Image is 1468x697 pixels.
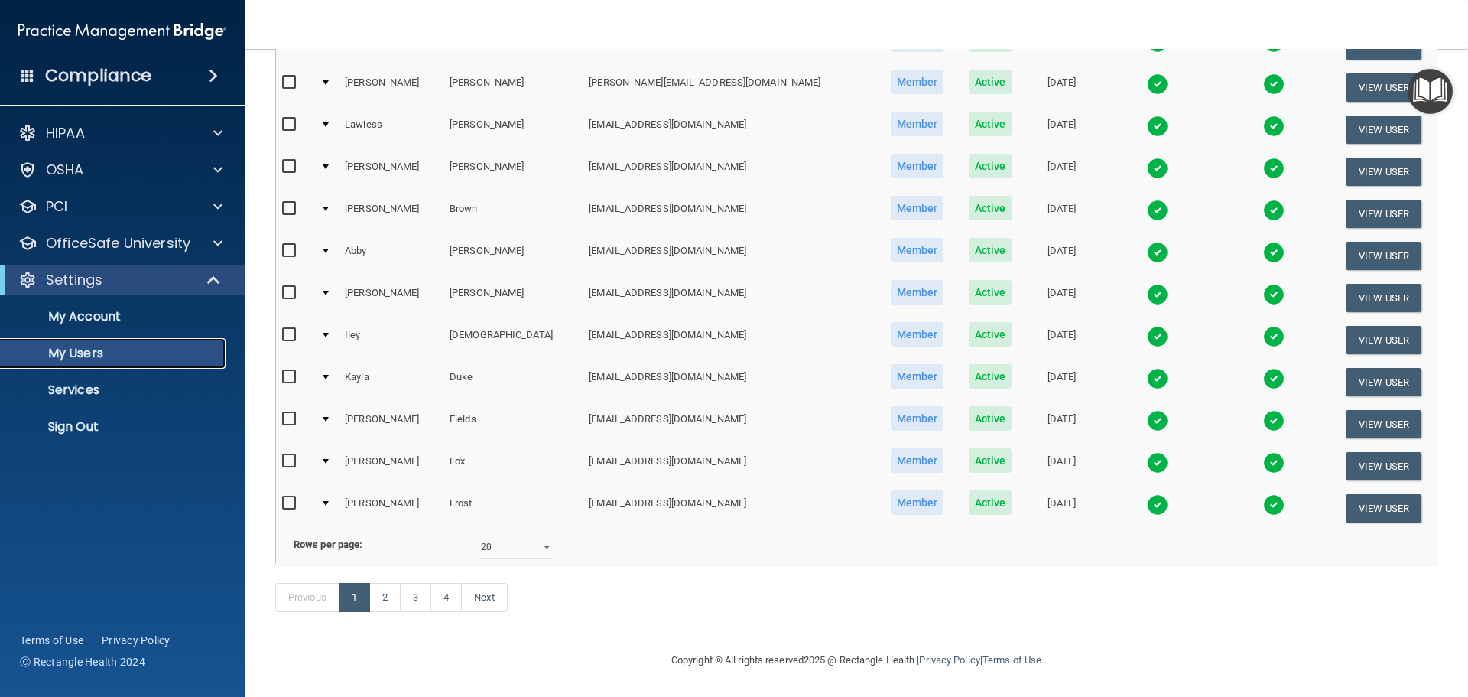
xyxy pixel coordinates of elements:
span: Member [891,364,944,389]
td: [EMAIL_ADDRESS][DOMAIN_NAME] [583,151,878,193]
button: View User [1346,368,1421,396]
button: View User [1346,284,1421,312]
td: [PERSON_NAME] [339,403,443,445]
iframe: Drift Widget Chat Controller [1203,588,1450,650]
img: tick.e7d51cea.svg [1263,242,1284,263]
img: tick.e7d51cea.svg [1147,326,1168,347]
b: Rows per page: [294,539,362,550]
td: [PERSON_NAME] [443,151,583,193]
td: [PERSON_NAME] [339,277,443,319]
a: Previous [275,583,339,612]
td: [EMAIL_ADDRESS][DOMAIN_NAME] [583,403,878,445]
td: [EMAIL_ADDRESS][DOMAIN_NAME] [583,235,878,277]
img: tick.e7d51cea.svg [1263,116,1284,137]
a: Privacy Policy [102,633,171,648]
span: Member [891,112,944,136]
p: OSHA [46,161,84,179]
td: [DATE] [1024,193,1099,235]
img: tick.e7d51cea.svg [1147,116,1168,137]
button: View User [1346,158,1421,186]
td: [EMAIL_ADDRESS][DOMAIN_NAME] [583,445,878,487]
img: tick.e7d51cea.svg [1263,284,1284,305]
a: 3 [400,583,431,612]
td: [PERSON_NAME][EMAIL_ADDRESS][DOMAIN_NAME] [583,67,878,109]
td: Lawiess [339,109,443,151]
span: Active [969,238,1012,262]
img: tick.e7d51cea.svg [1263,158,1284,179]
a: Privacy Policy [919,654,979,666]
span: Member [891,280,944,305]
img: tick.e7d51cea.svg [1147,494,1168,516]
td: Fox [443,445,583,487]
td: [EMAIL_ADDRESS][DOMAIN_NAME] [583,193,878,235]
img: tick.e7d51cea.svg [1263,494,1284,516]
td: Duke [443,361,583,403]
td: Iley [339,319,443,361]
img: tick.e7d51cea.svg [1263,452,1284,474]
td: Kayla [339,361,443,403]
img: tick.e7d51cea.svg [1147,242,1168,263]
img: tick.e7d51cea.svg [1263,326,1284,347]
img: tick.e7d51cea.svg [1263,368,1284,389]
span: Member [891,322,944,347]
a: 1 [339,583,370,612]
a: Terms of Use [982,654,1041,666]
td: [PERSON_NAME] [339,151,443,193]
img: tick.e7d51cea.svg [1263,410,1284,432]
span: Active [969,322,1012,347]
span: Member [891,448,944,473]
button: Open Resource Center [1408,69,1453,114]
td: [PERSON_NAME] [443,235,583,277]
img: tick.e7d51cea.svg [1263,200,1284,221]
span: Active [969,70,1012,94]
p: Services [10,383,219,398]
td: [PERSON_NAME] [443,109,583,151]
td: [DATE] [1024,319,1099,361]
img: tick.e7d51cea.svg [1147,368,1168,389]
td: [DATE] [1024,445,1099,487]
a: Next [461,583,507,612]
td: [PERSON_NAME] [339,487,443,529]
p: Settings [46,271,102,289]
td: [DATE] [1024,487,1099,529]
td: [PERSON_NAME] [339,445,443,487]
a: Terms of Use [20,633,83,648]
p: OfficeSafe University [46,234,190,252]
button: View User [1346,410,1421,438]
td: [PERSON_NAME] [443,67,583,109]
a: HIPAA [18,124,222,142]
td: [DATE] [1024,67,1099,109]
p: My Account [10,309,219,324]
span: Member [891,196,944,220]
span: Active [969,196,1012,220]
span: Member [891,70,944,94]
span: Active [969,280,1012,305]
span: Ⓒ Rectangle Health 2024 [20,654,145,669]
img: tick.e7d51cea.svg [1263,73,1284,95]
p: Sign Out [10,419,219,435]
button: View User [1346,116,1421,144]
img: tick.e7d51cea.svg [1147,452,1168,474]
td: [EMAIL_ADDRESS][DOMAIN_NAME] [583,487,878,529]
td: [PERSON_NAME] [443,277,583,319]
td: [DATE] [1024,361,1099,403]
img: tick.e7d51cea.svg [1147,200,1168,221]
td: [DATE] [1024,109,1099,151]
button: View User [1346,200,1421,228]
img: tick.e7d51cea.svg [1147,410,1168,432]
td: [PERSON_NAME] [339,67,443,109]
td: [EMAIL_ADDRESS][DOMAIN_NAME] [583,109,878,151]
td: Brown [443,193,583,235]
button: View User [1346,73,1421,102]
td: [EMAIL_ADDRESS][DOMAIN_NAME] [583,319,878,361]
td: [DATE] [1024,151,1099,193]
button: View User [1346,452,1421,480]
button: View User [1346,326,1421,354]
a: Settings [18,271,222,289]
td: [DATE] [1024,277,1099,319]
span: Active [969,364,1012,389]
p: My Users [10,346,219,361]
a: OfficeSafe University [18,234,222,252]
a: 4 [430,583,462,612]
td: Abby [339,235,443,277]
